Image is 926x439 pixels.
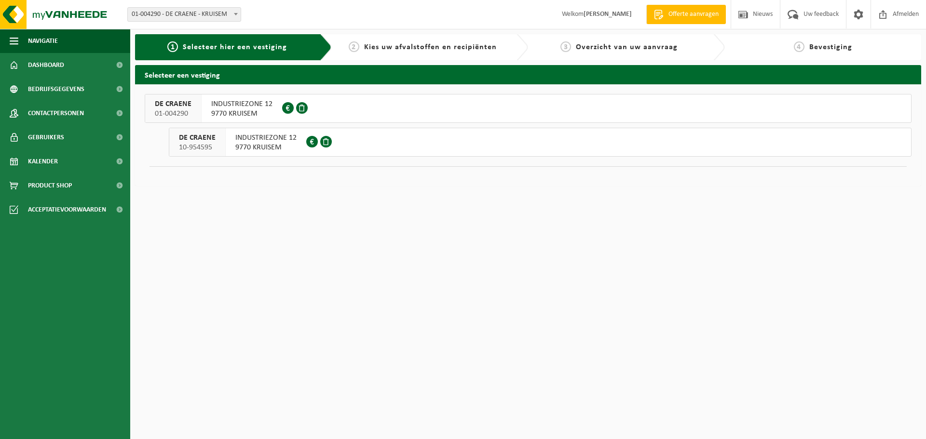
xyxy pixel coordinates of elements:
[349,41,359,52] span: 2
[128,8,241,21] span: 01-004290 - DE CRAENE - KRUISEM
[211,99,272,109] span: INDUSTRIEZONE 12
[364,43,497,51] span: Kies uw afvalstoffen en recipiënten
[28,29,58,53] span: Navigatie
[560,41,571,52] span: 3
[183,43,287,51] span: Selecteer hier een vestiging
[809,43,852,51] span: Bevestiging
[28,149,58,173] span: Kalender
[28,101,84,125] span: Contactpersonen
[666,10,721,19] span: Offerte aanvragen
[167,41,178,52] span: 1
[235,133,297,143] span: INDUSTRIEZONE 12
[576,43,678,51] span: Overzicht van uw aanvraag
[179,143,216,152] span: 10-954595
[28,173,72,198] span: Product Shop
[28,77,84,101] span: Bedrijfsgegevens
[235,143,297,152] span: 9770 KRUISEM
[646,5,726,24] a: Offerte aanvragen
[28,53,64,77] span: Dashboard
[145,94,912,123] button: DE CRAENE 01-004290 INDUSTRIEZONE 129770 KRUISEM
[28,125,64,149] span: Gebruikers
[584,11,632,18] strong: [PERSON_NAME]
[155,109,191,119] span: 01-004290
[169,128,912,157] button: DE CRAENE 10-954595 INDUSTRIEZONE 129770 KRUISEM
[794,41,804,52] span: 4
[28,198,106,222] span: Acceptatievoorwaarden
[211,109,272,119] span: 9770 KRUISEM
[5,418,161,439] iframe: chat widget
[179,133,216,143] span: DE CRAENE
[155,99,191,109] span: DE CRAENE
[135,65,921,84] h2: Selecteer een vestiging
[127,7,241,22] span: 01-004290 - DE CRAENE - KRUISEM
